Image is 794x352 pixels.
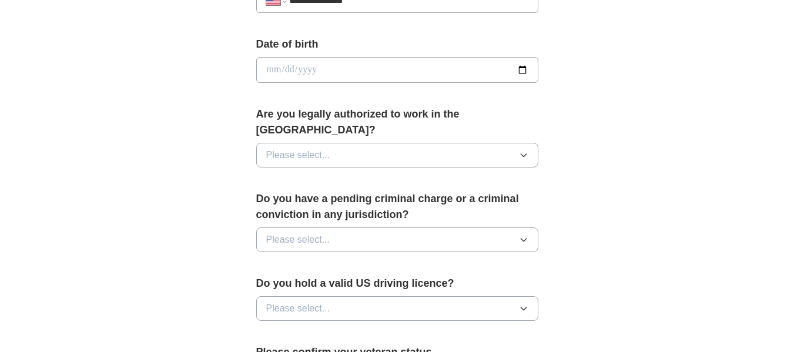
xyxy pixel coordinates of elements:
[256,106,538,138] label: Are you legally authorized to work in the [GEOGRAPHIC_DATA]?
[266,233,330,247] span: Please select...
[256,276,538,291] label: Do you hold a valid US driving licence?
[266,301,330,316] span: Please select...
[256,227,538,252] button: Please select...
[256,143,538,167] button: Please select...
[256,36,538,52] label: Date of birth
[256,296,538,321] button: Please select...
[256,191,538,223] label: Do you have a pending criminal charge or a criminal conviction in any jurisdiction?
[266,148,330,162] span: Please select...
